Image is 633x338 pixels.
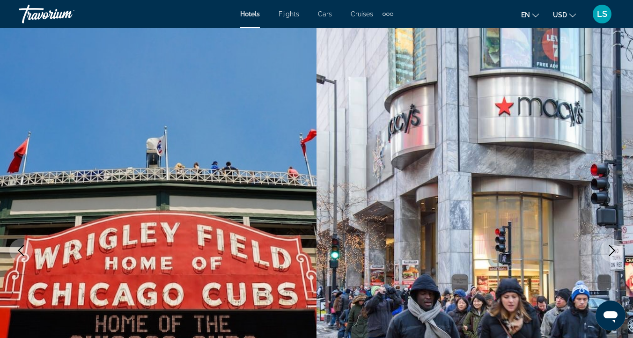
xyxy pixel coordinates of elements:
[279,10,299,18] a: Flights
[351,10,373,18] a: Cruises
[596,301,626,331] iframe: Button to launch messaging window
[521,8,539,22] button: Change language
[590,4,614,24] button: User Menu
[383,7,393,22] button: Extra navigation items
[521,11,530,19] span: en
[240,10,260,18] a: Hotels
[318,10,332,18] a: Cars
[597,9,607,19] span: LS
[553,11,567,19] span: USD
[553,8,576,22] button: Change currency
[19,2,112,26] a: Travorium
[9,239,33,262] button: Previous image
[600,239,624,262] button: Next image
